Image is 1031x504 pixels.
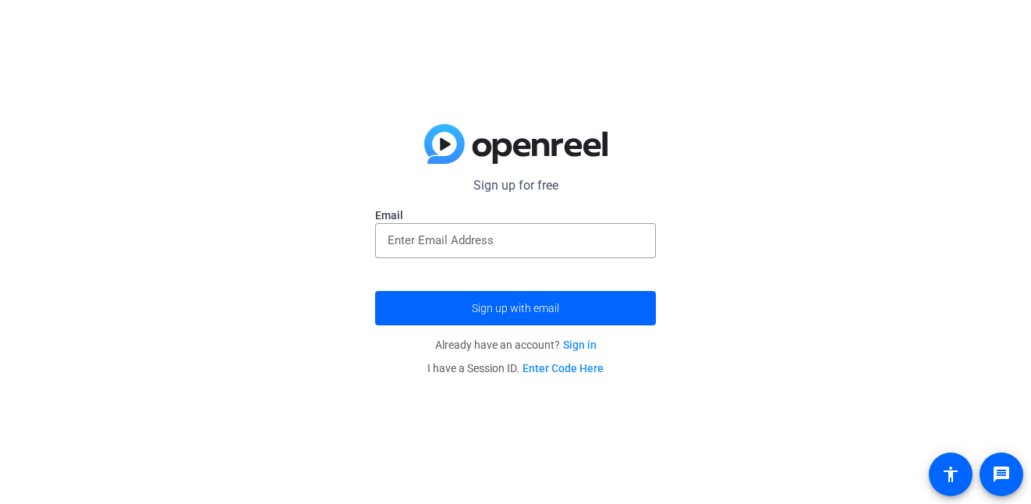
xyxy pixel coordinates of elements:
a: Enter Code Here [523,362,604,374]
span: I have a Session ID. [427,362,604,374]
mat-icon: message [992,465,1011,484]
img: blue-gradient.svg [424,124,608,165]
mat-icon: accessibility [941,465,960,484]
button: Sign up with email [375,291,656,325]
p: Sign up for free [375,176,656,195]
span: Already have an account? [435,339,597,351]
input: Enter Email Address [388,231,643,250]
a: Sign in [563,339,597,351]
label: Email [375,208,656,223]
